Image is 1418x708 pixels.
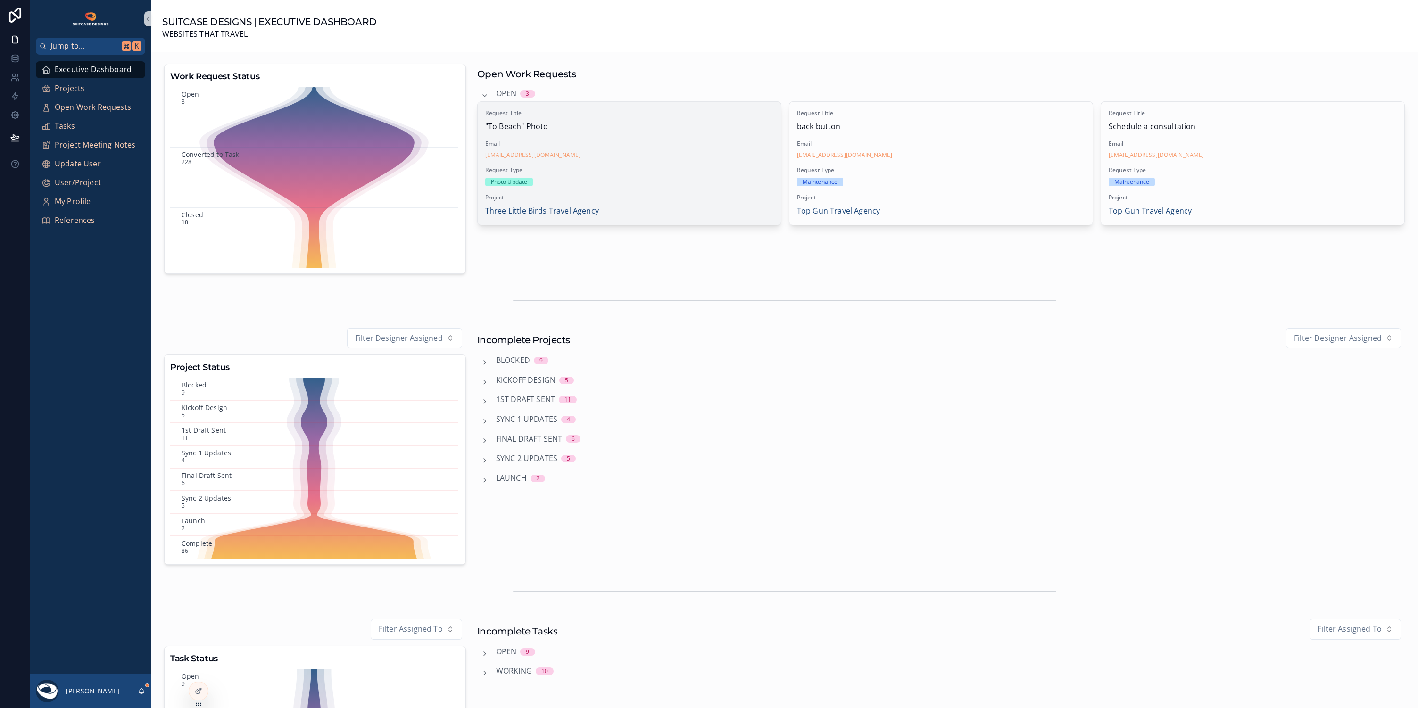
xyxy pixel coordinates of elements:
[797,194,1085,201] span: Project
[379,623,443,635] span: Filter Assigned To
[133,42,141,50] span: K
[182,547,188,555] text: 86
[55,101,131,114] span: Open Work Requests
[371,619,462,640] button: Select Button
[36,193,145,210] a: My Profile
[565,377,568,384] div: 5
[55,214,95,227] span: References
[567,455,570,462] div: 5
[170,70,460,83] h3: Work Request Status
[477,101,781,225] a: Request Title"To Beach" PhotoEmail[EMAIL_ADDRESS][DOMAIN_NAME]Request TypePhoto UpdateProjectThre...
[496,374,556,387] span: Kickoff Design
[50,40,118,52] span: Jump to...
[36,80,145,97] a: Projects
[182,403,227,412] text: Kickoff Design
[797,205,880,217] a: Top Gun Travel Agency
[491,178,527,186] div: Photo Update
[182,411,185,419] text: 5
[182,494,231,502] text: Sync 2 Updates
[1318,623,1382,635] span: Filter Assigned To
[496,453,557,465] span: Sync 2 Updates
[355,332,443,345] span: Filter Designer Assigned
[496,433,563,445] span: Final Draft Sent
[477,625,558,638] h1: Incomplete Tasks
[1109,140,1397,148] span: Email
[536,475,539,482] div: 2
[182,502,185,510] text: 5
[526,90,529,98] div: 3
[55,177,101,189] span: User/Project
[36,118,145,135] a: Tasks
[55,64,132,76] span: Executive Dashboard
[182,671,199,680] text: Open
[36,61,145,78] a: Executive Dashboard
[1109,194,1397,201] span: Project
[182,524,185,532] text: 2
[496,665,532,677] span: Working
[572,435,575,443] div: 6
[55,120,75,132] span: Tasks
[1109,121,1397,133] span: Schedule a consultation
[477,333,570,346] h1: Incomplete Projects
[485,109,773,117] span: Request Title
[55,158,101,170] span: Update User
[1310,619,1401,640] button: Select Button
[485,205,599,217] a: Three Little Birds Travel Agency
[1114,178,1149,186] div: Maintenance
[564,396,571,403] div: 11
[182,479,185,487] text: 6
[182,388,185,396] text: 9
[1286,328,1401,349] button: Select Button
[1109,205,1192,217] a: Top Gun Travel Agency
[36,38,145,55] button: Jump to...K
[36,137,145,154] a: Project Meeting Notes
[55,139,135,151] span: Project Meeting Notes
[1101,101,1405,225] a: Request TitleSchedule a consultationEmail[EMAIL_ADDRESS][DOMAIN_NAME]Request TypeMaintenanceProje...
[162,28,377,41] span: WEBSITES THAT TRAVEL
[55,82,84,95] span: Projects
[496,413,557,426] span: Sync 1 Updates
[182,210,203,219] text: Closed
[182,539,212,548] text: Complete
[182,448,231,457] text: Sync 1 Updates
[182,98,185,106] text: 3
[485,121,773,133] span: "To Beach" Photo
[182,456,185,464] text: 4
[36,174,145,191] a: User/Project
[1294,332,1382,345] span: Filter Designer Assigned
[797,109,1085,117] span: Request Title
[182,471,232,480] text: Final Draft Sent
[1109,151,1204,159] a: [EMAIL_ADDRESS][DOMAIN_NAME]
[162,15,377,28] h1: SUITCASE DESIGNS | EXECUTIVE DASHBOARD
[30,55,151,241] div: scrollable content
[496,88,517,100] span: Open
[485,166,773,174] span: Request Type
[170,652,460,665] h3: Task Status
[797,151,892,159] a: [EMAIL_ADDRESS][DOMAIN_NAME]
[485,151,580,159] a: [EMAIL_ADDRESS][DOMAIN_NAME]
[182,680,185,688] text: 9
[797,166,1085,174] span: Request Type
[496,646,517,658] span: Open
[526,648,529,656] div: 9
[55,196,91,208] span: My Profile
[182,380,207,389] text: Blocked
[182,149,240,158] text: Converted to Task
[539,357,543,364] div: 9
[170,361,460,374] h3: Project Status
[1109,109,1397,117] span: Request Title
[789,101,1093,225] a: Request Titleback buttonEmail[EMAIL_ADDRESS][DOMAIN_NAME]Request TypeMaintenanceProjectTop Gun Tr...
[1109,166,1397,174] span: Request Type
[485,140,773,148] span: Email
[36,156,145,173] a: Update User
[496,354,530,367] span: Blocked
[182,218,188,226] text: 18
[182,89,199,98] text: Open
[182,158,191,166] text: 228
[496,394,555,406] span: 1st Draft Sent
[36,99,145,116] a: Open Work Requests
[541,667,548,675] div: 10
